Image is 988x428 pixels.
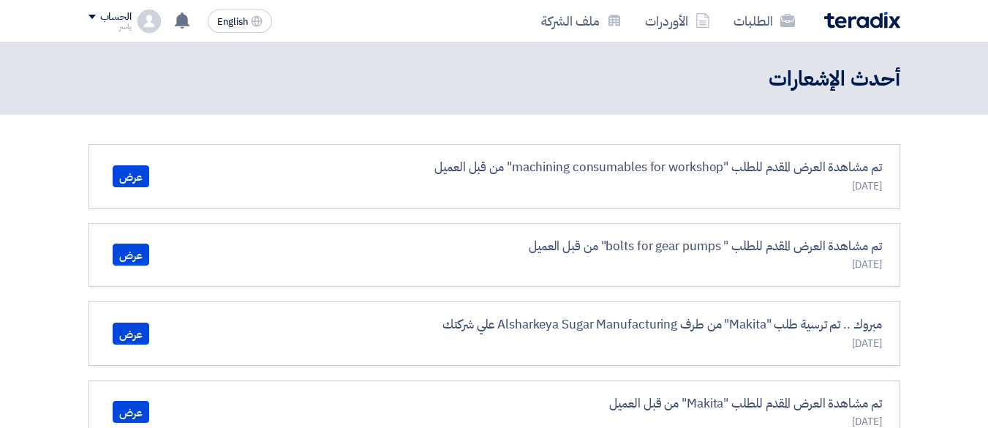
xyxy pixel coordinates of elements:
span: English [217,17,248,27]
a: الطلبات [722,4,807,38]
p: تم مشاهدة العرض المقدم للطلب "Makita" من قبل العميل [609,394,881,413]
a: عرض [113,323,149,345]
span: [DATE] [852,179,881,194]
h2: أحدث الإشعارات [769,65,900,94]
div: الحساب [100,11,132,23]
span: [DATE] [852,336,881,351]
a: عرض [113,244,149,266]
p: تم مشاهدة العرض المقدم للطلب " bolts for gear pumps" من قبل العميل [529,237,882,256]
a: عرض [113,165,149,187]
div: ياسر [88,23,132,31]
a: ملف الشركة [529,4,633,38]
button: English [208,10,272,33]
a: الأوردرات [633,4,722,38]
span: [DATE] [852,257,881,272]
a: عرض [113,401,149,423]
p: مبروك .. تم ترسية طلب "Makita" من طرف Alsharkeya Sugar Manufacturing علي شركتك [442,315,881,334]
p: تم مشاهدة العرض المقدم للطلب "machining consumables for workshop" من قبل العميل [434,158,881,177]
img: Teradix logo [824,12,900,29]
img: profile_test.png [137,10,161,33]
